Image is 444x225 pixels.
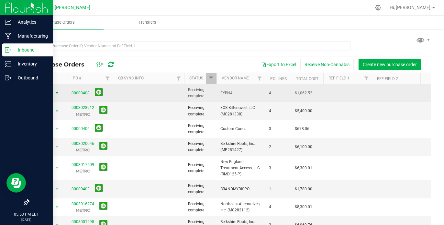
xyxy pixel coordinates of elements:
span: select [53,89,61,98]
span: Major [PERSON_NAME] [42,5,91,10]
span: $6,300.01 [295,165,312,171]
a: 0003017509 [72,162,94,167]
a: 00000403 [72,187,90,191]
span: 1 [269,186,287,192]
a: Filter [102,73,113,84]
a: Filter [173,73,184,84]
inline-svg: Analytics [5,19,11,25]
span: 4 [269,90,287,96]
span: Receiving complete [188,162,213,174]
a: 0003001298 [72,219,94,224]
button: Create new purchase order [359,59,421,70]
button: Receive Non-Cannabis [300,59,354,70]
span: select [53,203,61,212]
a: 00000408 [72,91,90,95]
p: METRC [72,207,94,213]
span: Receiving complete [188,123,213,135]
span: Receiving complete [188,201,213,213]
a: 0003020046 [72,141,94,146]
a: Transfers [104,16,192,29]
a: Vendor Name [222,76,249,80]
a: 0003028912 [72,105,94,110]
span: Receiving complete [188,183,213,195]
span: $1,780.00 [295,186,312,192]
span: 4 [269,108,287,114]
span: Receiving complete [188,141,213,153]
span: Create new purchase order [363,62,417,67]
inline-svg: Manufacturing [5,33,11,39]
inline-svg: Inbound [5,47,11,53]
a: Ref Field 2 [377,77,398,81]
a: Total Cost [296,77,318,81]
a: QB Sync Info [118,76,144,80]
a: Filter [254,73,265,84]
p: 05:53 PM EDT [3,211,50,217]
span: Custom Cones [220,126,261,132]
p: METRC [72,168,94,174]
span: 2 [269,144,287,150]
span: $8,300.01 [295,204,312,210]
span: 3 [269,126,287,132]
p: Manufacturing [11,32,50,40]
p: Analytics [11,18,50,26]
span: Transfers [130,19,165,25]
a: Purchase Orders [16,16,104,29]
span: BRANDMYDISPO [220,186,261,192]
a: PO # [73,76,81,80]
div: Manage settings [374,5,382,11]
iframe: Resource center [6,173,26,193]
a: Filter [361,73,372,84]
span: $5,400.00 [295,108,312,114]
span: Northeast Alternatives, Inc. (MC282112) [220,201,261,213]
p: Outbound [11,74,50,82]
input: Search Purchase Order ID, Vendor Name and Ref Field 1 [28,41,350,51]
inline-svg: Outbound [5,75,11,81]
span: select [53,124,61,134]
span: $6,100.00 [295,144,312,150]
span: $1,062.52 [295,90,312,96]
p: METRC [72,111,94,117]
span: Purchase Orders [34,61,91,68]
span: 3 [269,165,287,171]
span: $678.06 [295,126,309,132]
span: Purchase Orders [35,19,83,25]
a: 00000406 [72,126,90,131]
span: Berkshire Roots, Inc. (MP281427) [220,141,261,153]
span: select [53,107,61,116]
a: Status [189,76,203,80]
inline-svg: Inventory [5,61,11,67]
a: PO Lines [270,77,287,81]
span: select [53,142,61,151]
span: New England Treatment Access, LLC (RMD125-P) [220,159,261,178]
button: Export to Excel [257,59,300,70]
a: 0003016274 [72,202,94,206]
p: METRC [72,147,94,153]
p: Inbound [11,46,50,54]
a: Filter [206,73,216,84]
span: EOS-Bittersweet LLC (MC281338) [220,105,261,117]
span: Receiving complete [188,87,213,99]
span: Receiving complete [188,105,213,117]
span: select [53,163,61,172]
p: [DATE] [3,217,50,222]
span: select [53,184,61,194]
a: Ref Field 1 [328,76,350,80]
span: EYBNA [220,90,261,96]
span: 4 [269,204,287,210]
span: Hi, [PERSON_NAME]! [390,5,432,10]
p: Inventory [11,60,50,68]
